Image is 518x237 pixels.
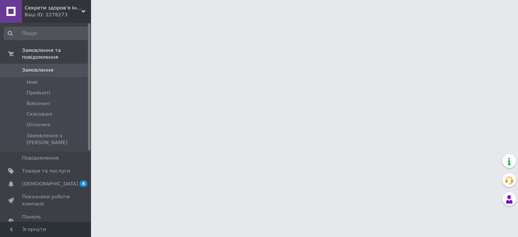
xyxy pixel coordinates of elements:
[27,100,50,107] span: Виконані
[27,79,38,86] span: Нові
[22,168,70,174] span: Товари та послуги
[25,5,82,11] span: Секрети здоров'я Інтернет-магазин натуральних препаратів та товарів для дому
[22,67,53,74] span: Замовлення
[22,180,78,187] span: [DEMOGRAPHIC_DATA]
[27,132,89,146] span: Замовлення з [PERSON_NAME]
[22,213,70,227] span: Панель управління
[80,180,87,187] span: 4
[27,111,52,118] span: Скасовані
[25,11,91,18] div: Ваш ID: 2278273
[22,193,70,207] span: Показники роботи компанії
[22,47,91,61] span: Замовлення та повідомлення
[27,121,50,128] span: Оплачені
[27,89,50,96] span: Прийняті
[22,155,59,162] span: Повідомлення
[4,27,89,40] input: Пошук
